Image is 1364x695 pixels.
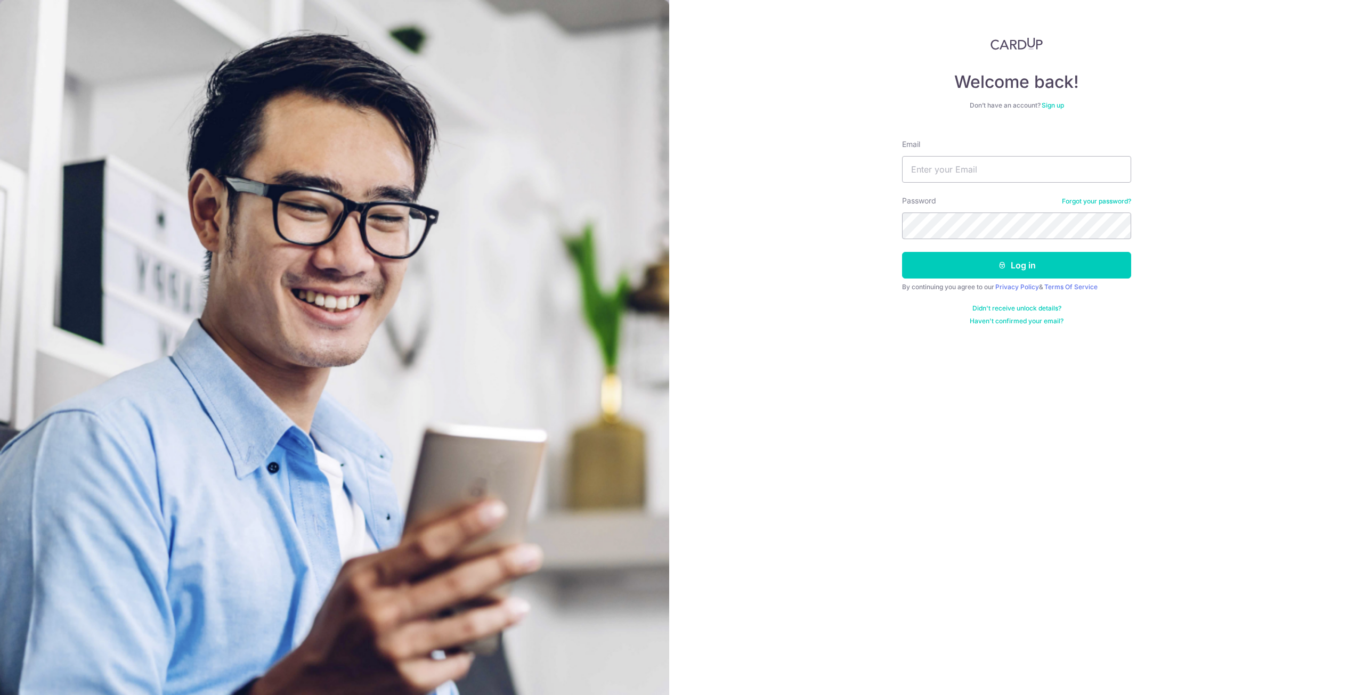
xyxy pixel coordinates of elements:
a: Didn't receive unlock details? [972,304,1061,313]
h4: Welcome back! [902,71,1131,93]
a: Privacy Policy [995,283,1039,291]
input: Enter your Email [902,156,1131,183]
a: Haven't confirmed your email? [970,317,1063,325]
label: Email [902,139,920,150]
a: Forgot your password? [1062,197,1131,206]
label: Password [902,195,936,206]
div: By continuing you agree to our & [902,283,1131,291]
a: Terms Of Service [1044,283,1098,291]
button: Log in [902,252,1131,279]
img: CardUp Logo [990,37,1043,50]
div: Don’t have an account? [902,101,1131,110]
a: Sign up [1042,101,1064,109]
